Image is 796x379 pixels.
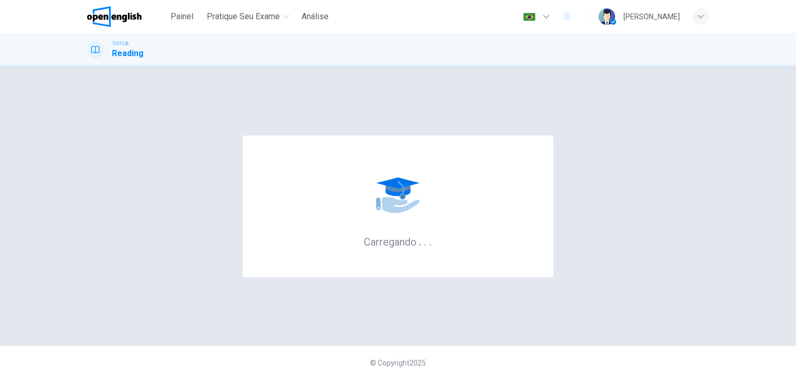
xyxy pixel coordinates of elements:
button: Painel [165,7,198,26]
h6: . [429,232,432,249]
span: Painel [170,10,193,23]
span: Análise [302,10,329,23]
img: Profile picture [599,8,615,25]
span: Pratique seu exame [207,10,280,23]
h6: . [423,232,427,249]
img: OpenEnglish logo [87,6,141,27]
h6: Carregando [364,235,432,248]
h6: . [418,232,422,249]
div: [PERSON_NAME] [623,10,680,23]
h1: Reading [112,47,144,60]
a: OpenEnglish logo [87,6,165,27]
span: © Copyright 2025 [370,359,426,367]
img: pt [523,13,536,21]
span: TOEFL® [112,40,129,47]
button: Pratique seu exame [203,7,293,26]
button: Análise [297,7,333,26]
